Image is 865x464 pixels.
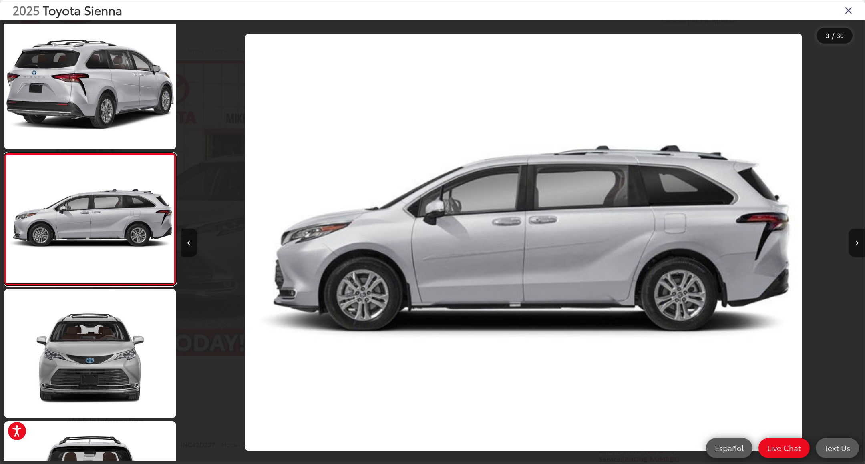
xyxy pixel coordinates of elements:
[43,1,122,18] span: Toyota Sienna
[831,33,835,38] span: /
[2,287,178,419] img: 2025 Toyota Sienna Platinum 7 Passenger
[2,19,178,151] img: 2025 Toyota Sienna Platinum 7 Passenger
[711,443,748,453] span: Español
[181,229,197,257] button: Previous image
[763,443,805,453] span: Live Chat
[706,438,752,458] a: Español
[849,229,865,257] button: Next image
[837,31,844,40] span: 30
[182,34,865,451] div: 2025 Toyota Sienna Platinum 7 Passenger 2
[12,1,40,18] span: 2025
[245,34,802,451] img: 2025 Toyota Sienna Platinum 7 Passenger
[4,155,176,283] img: 2025 Toyota Sienna Platinum 7 Passenger
[845,5,853,15] i: Close gallery
[758,438,810,458] a: Live Chat
[816,438,859,458] a: Text Us
[821,443,854,453] span: Text Us
[826,31,829,40] span: 3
